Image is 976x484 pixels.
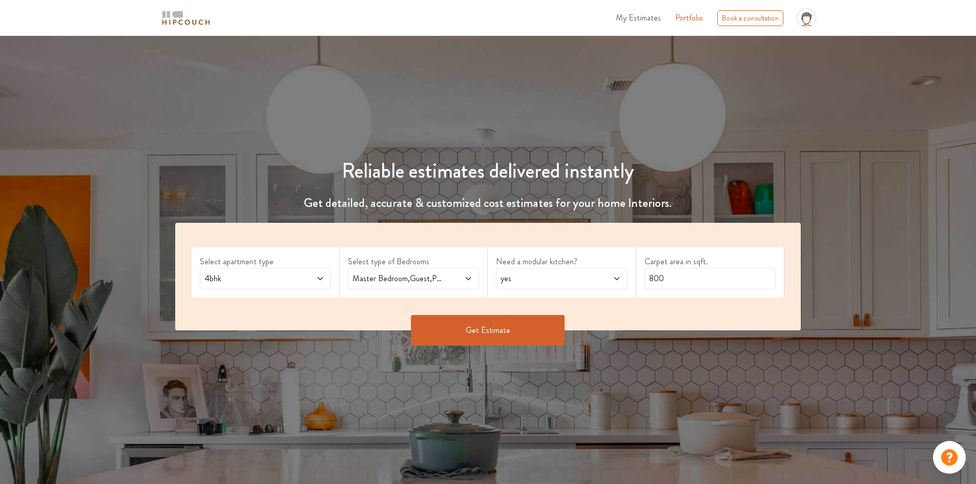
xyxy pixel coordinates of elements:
[350,272,442,285] span: Master Bedroom,Guest,Parents,Kids Bedroom
[645,268,776,289] input: Enter area sqft
[645,256,776,268] label: Carpet area in sqft.
[675,12,703,24] a: Portfolio
[160,7,212,30] span: logo-horizontal.svg
[616,12,661,24] span: My Estimates
[496,256,627,268] label: Need a modular kitchen?
[169,159,807,183] h1: Reliable estimates delivered instantly
[202,272,294,285] span: 4bhk
[200,256,331,268] label: Select apartment type
[717,10,783,26] div: Book a consultation
[169,196,807,211] h4: Get detailed, accurate & customized cost estimates for your home Interiors.
[348,256,479,268] label: Select type of Bedrooms
[499,272,590,285] span: yes
[411,315,565,346] button: Get Estimate
[160,9,212,27] img: logo-horizontal.svg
